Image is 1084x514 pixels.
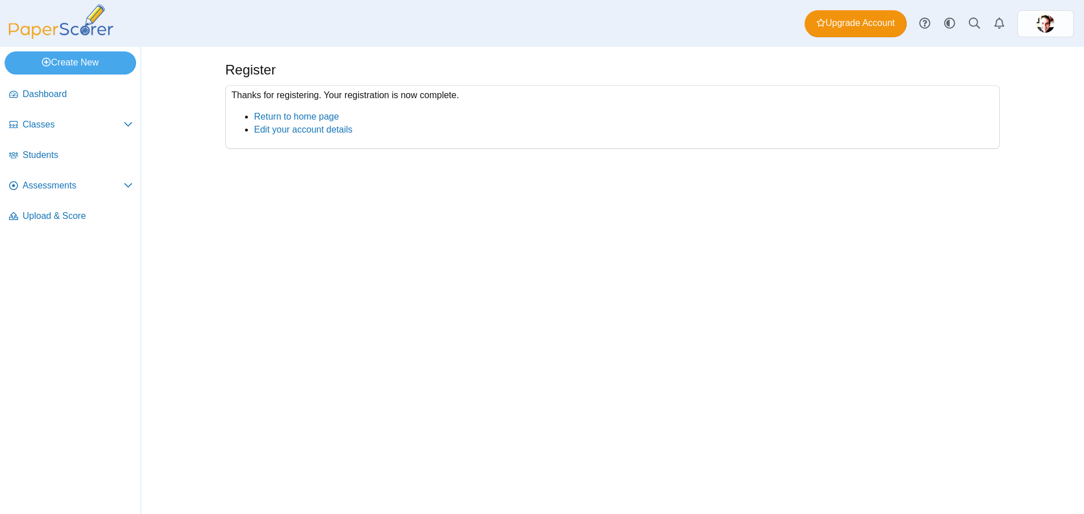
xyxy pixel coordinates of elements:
a: Assessments [5,173,137,200]
a: Alerts [987,11,1012,36]
div: Thanks for registering. Your registration is now complete. [225,85,1000,149]
a: ps.1TMz155yTUve2V4S [1017,10,1074,37]
span: Students [23,149,133,161]
a: Upload & Score [5,203,137,230]
a: Edit your account details [254,125,352,134]
span: Upgrade Account [816,17,895,29]
a: Dashboard [5,81,137,108]
span: Peter Erbland [1037,15,1055,33]
h1: Register [225,60,276,80]
span: Assessments [23,179,124,192]
a: Students [5,142,137,169]
span: Dashboard [23,88,133,100]
img: PaperScorer [5,5,117,39]
a: Upgrade Account [805,10,907,37]
span: Upload & Score [23,210,133,222]
a: Create New [5,51,136,74]
span: Classes [23,118,124,131]
a: PaperScorer [5,31,117,41]
a: Classes [5,112,137,139]
img: ps.1TMz155yTUve2V4S [1037,15,1055,33]
a: Return to home page [254,112,339,121]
